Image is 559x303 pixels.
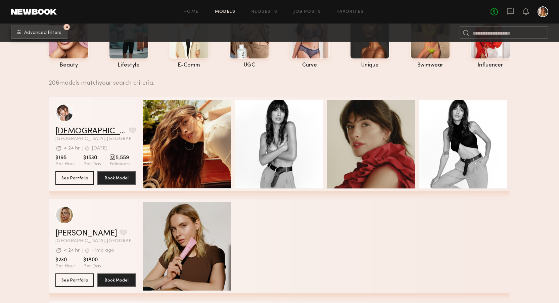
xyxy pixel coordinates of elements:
button: 4Advanced Filters [11,26,67,39]
button: See Portfolio [55,171,94,185]
div: beauty [49,62,89,68]
a: Requests [251,10,277,14]
span: Advanced Filters [24,31,61,35]
div: [DATE] [92,146,107,151]
div: < 24 hr [64,248,80,253]
div: < 24 hr [64,146,80,151]
div: unique [350,62,390,68]
div: curve [290,62,330,68]
span: Per Hour [55,161,75,167]
span: Followers [109,161,131,167]
button: Book Model [97,273,136,287]
button: See Portfolio [55,273,94,287]
span: 5,559 [109,155,131,161]
div: 206 models match your search criteria: [49,72,505,86]
div: e-comm [169,62,209,68]
a: Home [184,10,199,14]
a: Models [215,10,235,14]
span: $1800 [83,257,101,263]
span: $230 [55,257,75,263]
a: [DEMOGRAPHIC_DATA][PERSON_NAME] [55,127,126,135]
span: Per Day [83,161,101,167]
a: Favorites [337,10,364,14]
a: [PERSON_NAME] [55,229,117,237]
span: 4 [65,26,68,29]
div: UGC [229,62,269,68]
div: influencer [470,62,510,68]
button: Book Model [97,171,136,185]
span: Per Hour [55,263,75,269]
span: Per Day [83,263,101,269]
span: $195 [55,155,75,161]
div: +1mo ago [92,248,114,253]
div: lifestyle [109,62,149,68]
a: Job Posts [293,10,321,14]
span: [GEOGRAPHIC_DATA], [GEOGRAPHIC_DATA] [55,137,136,141]
span: [GEOGRAPHIC_DATA], [GEOGRAPHIC_DATA] [55,239,136,244]
div: swimwear [410,62,450,68]
span: $1530 [83,155,101,161]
